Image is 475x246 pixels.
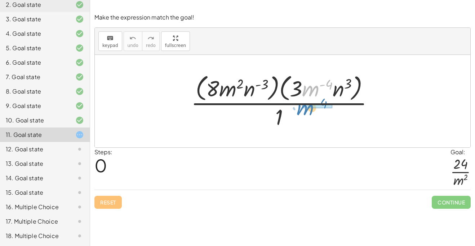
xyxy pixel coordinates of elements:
i: Task finished and correct. [75,15,84,23]
i: Task finished and correct. [75,58,84,67]
div: 18. Multiple Choice [6,232,64,240]
i: Task not started. [75,232,84,240]
i: keyboard [107,34,114,43]
div: 6. Goal state [6,58,64,67]
div: 14. Goal state [6,174,64,182]
i: Task finished and correct. [75,29,84,38]
i: Task finished and correct. [75,116,84,125]
div: 11. Goal state [6,130,64,139]
i: Task not started. [75,188,84,197]
div: 4. Goal state [6,29,64,38]
label: Steps: [94,148,112,156]
div: 13. Goal state [6,159,64,168]
button: fullscreen [161,31,190,51]
span: redo [146,43,156,48]
div: 16. Multiple Choice [6,203,64,211]
i: Task not started. [75,174,84,182]
div: 17. Multiple Choice [6,217,64,226]
i: Task finished and correct. [75,102,84,110]
span: 0 [94,154,107,176]
button: keyboardkeypad [98,31,122,51]
div: 9. Goal state [6,102,64,110]
span: keypad [102,43,118,48]
button: redoredo [142,31,160,51]
i: Task not started. [75,145,84,154]
p: Make the expression match the goal! [94,13,471,22]
div: Goal: [450,148,471,156]
i: Task finished and correct. [75,87,84,96]
div: 10. Goal state [6,116,64,125]
div: 3. Goal state [6,15,64,23]
div: 7. Goal state [6,73,64,81]
span: undo [128,43,138,48]
button: undoundo [124,31,142,51]
div: 12. Goal state [6,145,64,154]
div: 2. Goal state [6,0,64,9]
div: 8. Goal state [6,87,64,96]
div: 15. Goal state [6,188,64,197]
i: Task started. [75,130,84,139]
i: Task finished and correct. [75,44,84,52]
i: Task not started. [75,217,84,226]
i: Task finished and correct. [75,0,84,9]
i: Task finished and correct. [75,73,84,81]
i: redo [147,34,154,43]
span: fullscreen [165,43,186,48]
div: 5. Goal state [6,44,64,52]
i: Task not started. [75,203,84,211]
i: Task not started. [75,159,84,168]
i: undo [129,34,136,43]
